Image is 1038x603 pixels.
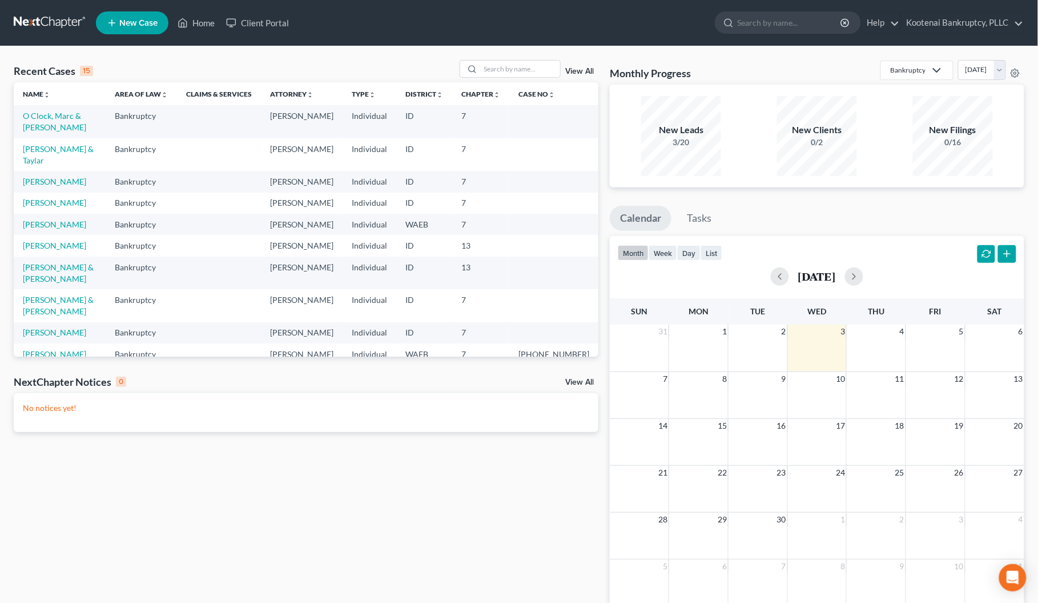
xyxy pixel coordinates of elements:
span: 6 [721,560,728,573]
a: Client Portal [220,13,295,33]
td: ID [396,322,452,344]
span: 4 [1017,513,1024,526]
div: 0 [116,377,126,387]
td: 7 [452,322,509,344]
td: 7 [452,138,509,171]
a: Home [172,13,220,33]
a: Calendar [610,206,671,231]
h3: Monthly Progress [610,66,691,80]
i: unfold_more [369,91,376,98]
td: [PERSON_NAME] [261,257,343,289]
td: 13 [452,235,509,256]
td: Individual [343,193,396,214]
div: NextChapter Notices [14,375,126,389]
i: unfold_more [307,91,313,98]
td: ID [396,105,452,138]
span: 23 [776,466,787,480]
span: 2 [899,513,906,526]
span: 8 [721,372,728,386]
td: 7 [452,105,509,138]
td: ID [396,193,452,214]
a: [PERSON_NAME] [23,241,86,250]
span: 9 [780,372,787,386]
span: 1 [839,513,846,526]
span: 7 [662,372,669,386]
span: 6 [1017,325,1024,338]
span: 15 [717,419,728,433]
i: unfold_more [436,91,443,98]
input: Search by name... [480,61,560,77]
a: Chapterunfold_more [461,90,500,98]
td: Bankruptcy [106,171,177,192]
td: [PERSON_NAME] [261,214,343,235]
td: ID [396,171,452,192]
td: Individual [343,344,396,365]
td: [PERSON_NAME] [261,344,343,365]
td: Individual [343,257,396,289]
td: ID [396,257,452,289]
span: 11 [1013,560,1024,573]
span: 31 [657,325,669,338]
span: 30 [776,513,787,526]
i: unfold_more [548,91,555,98]
div: 15 [80,66,93,76]
a: [PERSON_NAME] [23,219,86,229]
a: View All [565,67,594,75]
td: [PERSON_NAME] [261,289,343,322]
span: 8 [839,560,846,573]
a: [PERSON_NAME] & [PERSON_NAME] [23,262,94,283]
td: ID [396,235,452,256]
a: Case Nounfold_more [518,90,555,98]
button: month [618,245,649,261]
span: 9 [899,560,906,573]
td: [PERSON_NAME] [261,171,343,192]
span: 10 [953,560,965,573]
td: Individual [343,322,396,344]
div: New Leads [641,123,721,137]
div: 3/20 [641,137,721,148]
span: Mon [689,306,709,316]
td: Bankruptcy [106,257,177,289]
span: Thu [868,306,884,316]
span: 2 [780,325,787,338]
td: [PERSON_NAME] [261,138,343,171]
a: [PERSON_NAME] [23,349,86,359]
td: Individual [343,138,396,171]
a: Tasks [677,206,722,231]
td: [PERSON_NAME] [261,235,343,256]
button: week [649,245,677,261]
span: 18 [894,419,906,433]
span: 1 [721,325,728,338]
span: 3 [839,325,846,338]
td: [PHONE_NUMBER] [509,344,598,365]
a: [PERSON_NAME] [23,177,86,186]
td: [PERSON_NAME] [261,105,343,138]
td: 7 [452,214,509,235]
div: Recent Cases [14,64,93,78]
td: Bankruptcy [106,193,177,214]
span: 7 [780,560,787,573]
div: 0/2 [777,137,857,148]
span: 10 [835,372,846,386]
div: New Clients [777,123,857,137]
div: Bankruptcy [890,65,926,75]
span: Fri [930,306,942,316]
td: WAEB [396,214,452,235]
td: Bankruptcy [106,322,177,344]
span: 20 [1013,419,1024,433]
a: Help [862,13,900,33]
span: Tue [750,306,765,316]
a: O Clock, Marc & [PERSON_NAME] [23,111,86,132]
td: Individual [343,235,396,256]
span: 24 [835,466,846,480]
span: 19 [953,419,965,433]
span: 26 [953,466,965,480]
td: Bankruptcy [106,344,177,365]
span: 22 [717,466,728,480]
i: unfold_more [161,91,168,98]
td: Bankruptcy [106,105,177,138]
button: day [677,245,701,261]
span: 17 [835,419,846,433]
td: Individual [343,105,396,138]
td: Bankruptcy [106,289,177,322]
